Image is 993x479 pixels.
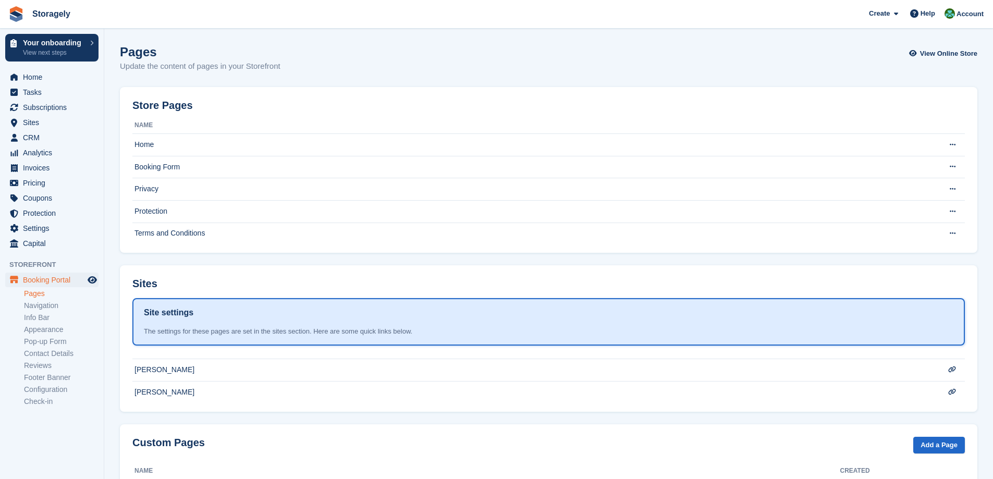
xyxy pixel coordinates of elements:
[132,223,923,244] td: Terms and Conditions
[132,156,923,178] td: Booking Form
[5,34,99,62] a: Your onboarding View next steps
[23,176,85,190] span: Pricing
[24,385,99,395] a: Configuration
[23,221,85,236] span: Settings
[132,178,923,201] td: Privacy
[23,206,85,220] span: Protection
[24,301,99,311] a: Navigation
[5,85,99,100] a: menu
[5,236,99,251] a: menu
[132,117,923,134] th: Name
[24,325,99,335] a: Appearance
[5,115,99,130] a: menu
[921,8,935,19] span: Help
[23,236,85,251] span: Capital
[86,274,99,286] a: Preview store
[5,206,99,220] a: menu
[144,306,193,319] h1: Site settings
[23,130,85,145] span: CRM
[5,176,99,190] a: menu
[23,85,85,100] span: Tasks
[132,359,923,382] td: [PERSON_NAME]
[23,145,85,160] span: Analytics
[5,221,99,236] a: menu
[9,260,104,270] span: Storefront
[945,8,955,19] img: Notifications
[28,5,75,22] a: Storagely
[920,48,977,59] span: View Online Store
[5,70,99,84] a: menu
[5,273,99,287] a: menu
[120,60,280,72] p: Update the content of pages in your Storefront
[912,45,977,62] a: View Online Store
[957,9,984,19] span: Account
[23,191,85,205] span: Coupons
[24,289,99,299] a: Pages
[23,70,85,84] span: Home
[5,130,99,145] a: menu
[23,115,85,130] span: Sites
[8,6,24,22] img: stora-icon-8386f47178a22dfd0bd8f6a31ec36ba5ce8667c1dd55bd0f319d3a0aa187defe.svg
[132,100,193,112] h2: Store Pages
[913,437,965,454] a: Add a Page
[132,200,923,223] td: Protection
[132,381,923,403] td: [PERSON_NAME]
[23,273,85,287] span: Booking Portal
[5,161,99,175] a: menu
[5,145,99,160] a: menu
[24,337,99,347] a: Pop-up Form
[24,361,99,371] a: Reviews
[24,397,99,407] a: Check-in
[23,100,85,115] span: Subscriptions
[23,161,85,175] span: Invoices
[23,39,85,46] p: Your onboarding
[24,313,99,323] a: Info Bar
[24,349,99,359] a: Contact Details
[144,326,953,337] div: The settings for these pages are set in the sites section. Here are some quick links below.
[132,437,205,449] h2: Custom Pages
[120,45,280,59] h1: Pages
[5,100,99,115] a: menu
[24,373,99,383] a: Footer Banner
[5,191,99,205] a: menu
[869,8,890,19] span: Create
[132,134,923,156] td: Home
[132,278,157,290] h2: Sites
[23,48,85,57] p: View next steps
